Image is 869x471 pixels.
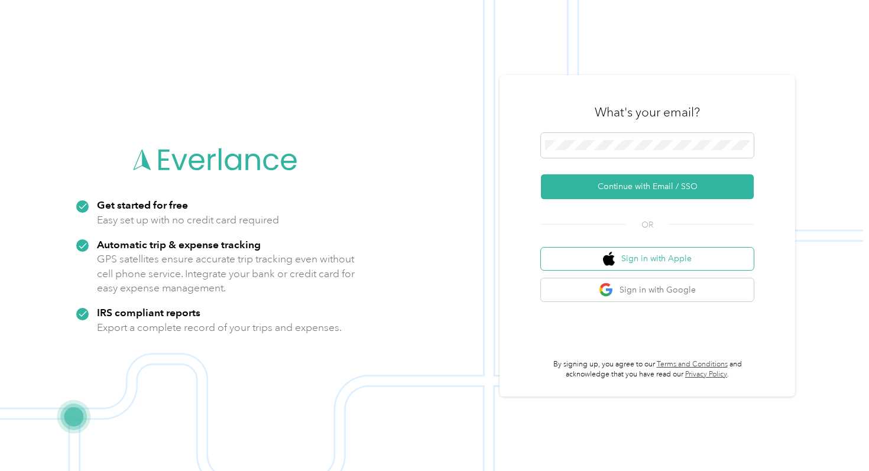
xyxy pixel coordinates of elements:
h3: What's your email? [595,104,700,121]
p: By signing up, you agree to our and acknowledge that you have read our . [541,359,754,380]
strong: IRS compliant reports [97,306,200,319]
button: Continue with Email / SSO [541,174,754,199]
strong: Automatic trip & expense tracking [97,238,261,251]
button: apple logoSign in with Apple [541,248,754,271]
p: Easy set up with no credit card required [97,213,279,228]
p: GPS satellites ensure accurate trip tracking even without cell phone service. Integrate your bank... [97,252,355,295]
button: google logoSign in with Google [541,278,754,301]
img: apple logo [603,252,615,267]
iframe: Everlance-gr Chat Button Frame [803,405,869,471]
a: Terms and Conditions [657,360,728,369]
span: OR [627,219,668,231]
strong: Get started for free [97,199,188,211]
p: Export a complete record of your trips and expenses. [97,320,342,335]
img: google logo [599,282,614,297]
a: Privacy Policy [685,370,727,379]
